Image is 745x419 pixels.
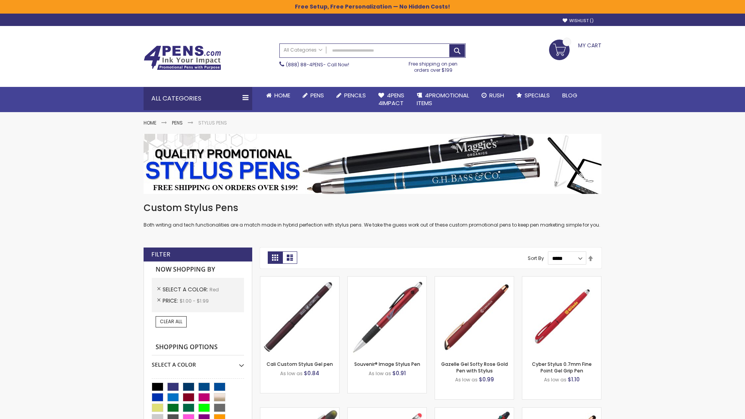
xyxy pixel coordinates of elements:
a: Cyber Stylus 0.7mm Fine Point Gel Grip Pen-Red [522,276,601,283]
span: Rush [489,91,504,99]
a: Cali Custom Stylus Gel pen [267,361,333,367]
span: Pencils [344,91,366,99]
a: Home [144,119,156,126]
span: $0.99 [479,376,494,383]
span: $0.84 [304,369,319,377]
span: As low as [280,370,303,377]
span: As low as [544,376,567,383]
strong: Now Shopping by [152,261,244,278]
span: - Call Now! [286,61,349,68]
a: 4PROMOTIONALITEMS [411,87,475,112]
span: $1.00 - $1.99 [180,298,209,304]
div: Select A Color [152,355,244,369]
span: As low as [455,376,478,383]
span: Specials [525,91,550,99]
a: Home [260,87,296,104]
strong: Grid [268,251,282,264]
a: All Categories [280,44,326,57]
label: Sort By [528,255,544,261]
img: Stylus Pens [144,134,601,194]
div: Free shipping on pen orders over $199 [401,58,466,73]
a: Souvenir® Image Stylus Pen-Red [348,276,426,283]
a: Orbitor 4 Color Assorted Ink Metallic Stylus Pens-Red [435,407,514,414]
a: Wishlist [563,18,594,24]
a: Souvenir® Image Stylus Pen [354,361,420,367]
span: Red [210,286,219,293]
img: Gazelle Gel Softy Rose Gold Pen with Stylus-Red [435,277,514,355]
img: Souvenir® Image Stylus Pen-Red [348,277,426,355]
div: Both writing and tech functionalities are a match made in hybrid perfection with stylus pens. We ... [144,202,601,229]
a: Pencils [330,87,372,104]
span: 4Pens 4impact [378,91,404,107]
span: Blog [562,91,577,99]
a: Blog [556,87,584,104]
img: 4Pens Custom Pens and Promotional Products [144,45,221,70]
a: Rush [475,87,510,104]
strong: Filter [151,250,170,259]
a: Pens [296,87,330,104]
a: (888) 88-4PENS [286,61,323,68]
a: Specials [510,87,556,104]
span: $0.91 [392,369,406,377]
span: Clear All [160,318,182,325]
a: Islander Softy Gel with Stylus - ColorJet Imprint-Red [348,407,426,414]
a: Cyber Stylus 0.7mm Fine Point Gel Grip Pen [532,361,592,374]
img: Cali Custom Stylus Gel pen-Red [260,277,339,355]
span: As low as [369,370,391,377]
img: Cyber Stylus 0.7mm Fine Point Gel Grip Pen-Red [522,277,601,355]
a: Clear All [156,316,187,327]
a: Gazelle Gel Softy Rose Gold Pen with Stylus - ColorJet-Red [522,407,601,414]
div: All Categories [144,87,252,110]
span: All Categories [284,47,322,53]
span: Pens [310,91,324,99]
a: Gazelle Gel Softy Rose Gold Pen with Stylus [441,361,508,374]
a: Souvenir® Jalan Highlighter Stylus Pen Combo-Red [260,407,339,414]
a: Pens [172,119,183,126]
span: 4PROMOTIONAL ITEMS [417,91,469,107]
a: Gazelle Gel Softy Rose Gold Pen with Stylus-Red [435,276,514,283]
span: Select A Color [163,286,210,293]
h1: Custom Stylus Pens [144,202,601,214]
strong: Shopping Options [152,339,244,356]
span: Home [274,91,290,99]
strong: Stylus Pens [198,119,227,126]
a: 4Pens4impact [372,87,411,112]
a: Cali Custom Stylus Gel pen-Red [260,276,339,283]
span: $1.10 [568,376,580,383]
span: Price [163,297,180,305]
